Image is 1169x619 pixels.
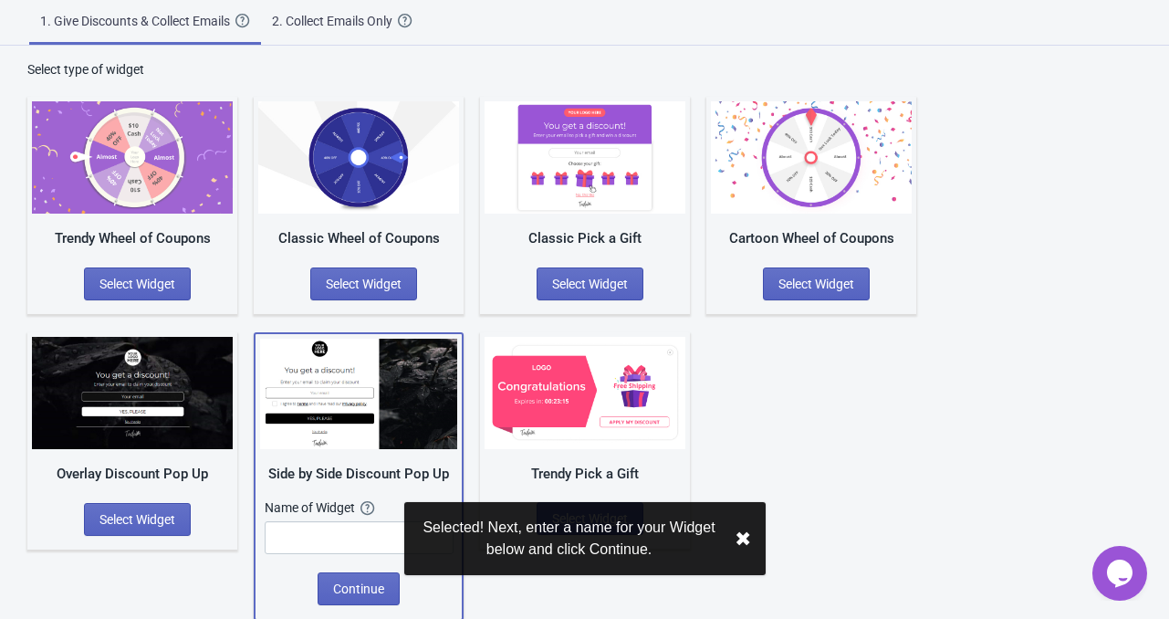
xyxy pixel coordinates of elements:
[32,464,233,485] div: Overlay Discount Pop Up
[84,268,191,300] button: Select Widget
[32,101,233,214] img: trendy_game.png
[272,12,398,30] div: 2. Collect Emails Only
[318,572,400,605] button: Continue
[99,512,175,527] span: Select Widget
[265,498,360,517] div: Name of Widget
[485,101,685,214] img: gift_game.jpg
[99,277,175,291] span: Select Widget
[485,337,685,449] img: gift_game_v2.jpg
[1092,546,1151,601] iframe: chat widget
[485,464,685,485] div: Trendy Pick a Gift
[40,12,235,30] div: 1. Give Discounts & Collect Emails
[333,582,384,596] span: Continue
[537,268,643,300] button: Select Widget
[763,268,870,300] button: Select Widget
[27,60,1142,79] div: Select type of widget
[711,101,912,214] img: cartoon_game.jpg
[485,228,685,249] div: Classic Pick a Gift
[258,228,459,249] div: Classic Wheel of Coupons
[84,503,191,536] button: Select Widget
[326,277,402,291] span: Select Widget
[260,339,457,449] img: regular_popup.jpg
[552,277,628,291] span: Select Widget
[419,517,720,561] div: Selected! Next, enter a name for your Widget below and click Continue.
[258,101,459,214] img: classic_game.jpg
[310,268,417,300] button: Select Widget
[32,228,233,249] div: Trendy Wheel of Coupons
[260,464,457,485] div: Side by Side Discount Pop Up
[778,277,854,291] span: Select Widget
[711,228,912,249] div: Cartoon Wheel of Coupons
[735,528,751,551] button: close
[32,337,233,449] img: full_screen_popup.jpg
